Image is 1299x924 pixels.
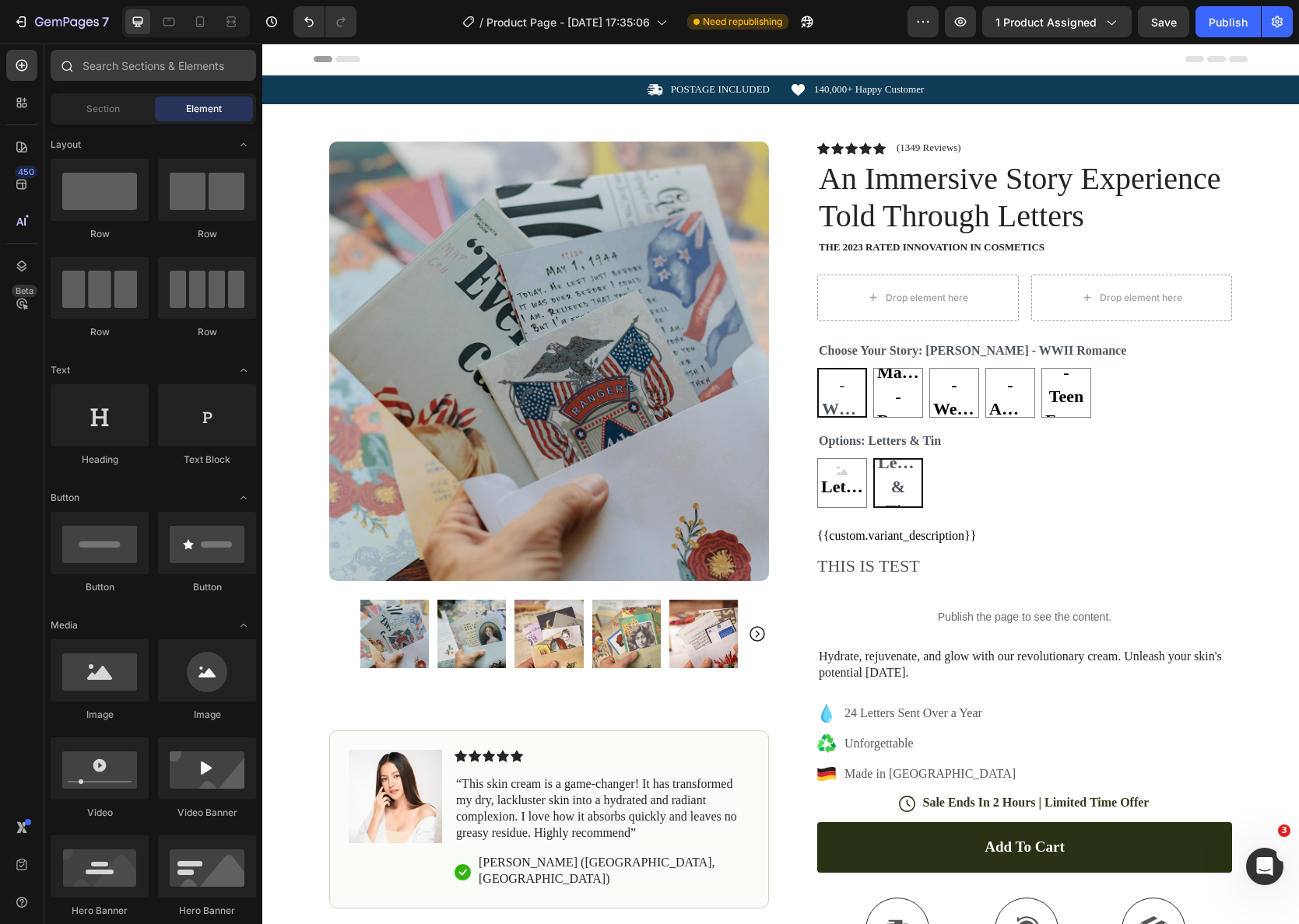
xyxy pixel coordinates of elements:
[613,408,659,479] span: Letters & Tin
[51,138,81,152] span: Layout
[51,50,256,81] input: Search Sections & Elements
[186,102,222,116] span: Element
[556,306,603,401] span: [PERSON_NAME] - WWII Romance
[51,453,149,467] div: Heading
[231,132,256,157] span: Toggle open
[623,248,706,261] div: Drop element here
[158,708,256,722] div: Image
[12,285,37,297] div: Beta
[668,306,716,401] span: [PERSON_NAME] - Western Adventure
[612,294,660,414] span: Adelaide Magnolia - Regency Romance
[158,580,256,594] div: Button
[6,6,116,37] button: 7
[555,779,970,829] button: Add to cart
[634,98,699,110] p: (1349 Reviews)
[556,198,968,211] p: The 2023 Rated Innovation in Cosmetics
[86,102,120,116] span: Section
[86,706,180,800] img: gempages_467033851152040746-430f1d7c-c70a-4548-b5a9-1024c9bab85d.png
[51,325,149,339] div: Row
[51,580,149,594] div: Button
[555,387,680,408] legend: Options: Letters & Tin
[216,811,486,844] p: [PERSON_NAME] ([GEOGRAPHIC_DATA], [GEOGRAPHIC_DATA])
[51,618,78,632] span: Media
[194,733,486,797] p: “This skin cream is a game-changer! It has transformed my dry, lackluster skin into a hydrated an...
[582,660,753,679] p: 24 Letters Sent Over a Year
[51,904,149,918] div: Hero Banner
[1151,16,1177,29] span: Save
[556,432,604,456] span: Letters
[722,794,802,814] div: Add to cart
[1209,14,1248,30] div: Publish
[158,904,256,918] div: Hero Banner
[555,483,970,502] div: {{custom.variant_description}}
[479,14,483,30] span: /
[1278,824,1290,837] span: 3
[661,751,887,768] p: Sale Ends In 2 Hours | Limited Time Offer
[837,248,920,261] div: Drop element here
[724,306,772,401] span: [PERSON_NAME] - Amazonian Adventure
[158,806,256,820] div: Video Banner
[51,708,149,722] div: Image
[51,363,70,377] span: Text
[293,6,356,37] div: Undo/Redo
[582,721,753,740] p: Made in [GEOGRAPHIC_DATA]
[231,358,256,383] span: Toggle open
[582,691,753,709] p: Unforgettable
[780,294,828,414] span: [PERSON_NAME] - Teen Fantasy Adventure
[556,605,968,638] p: Hydrate, rejuvenate, and glow with our revolutionary cream. Unleash your skin's potential [DATE].
[995,14,1097,30] span: 1 product assigned
[51,227,149,241] div: Row
[231,613,256,638] span: Toggle open
[1195,6,1261,37] button: Publish
[1246,848,1283,885] iframe: Intercom live chat
[158,453,256,467] div: Text Block
[486,14,650,30] span: Product Page - [DATE] 17:35:06
[486,581,504,600] button: Carousel Next Arrow
[703,15,782,29] span: Need republishing
[262,44,1299,924] iframe: To enrich screen reader interactions, please activate Accessibility in Grammarly extension settings
[51,491,79,505] span: Button
[158,227,256,241] div: Row
[51,806,149,820] div: Video
[555,296,865,318] legend: Choose Your Story: [PERSON_NAME] - WWII Romance
[231,485,256,510] span: Toggle open
[102,12,109,31] p: 7
[555,115,970,193] h1: An Immersive Story Experience Told Through Letters
[15,166,37,178] div: 450
[1138,6,1189,37] button: Save
[555,513,658,532] p: THIS IS TEST
[982,6,1132,37] button: 1 product assigned
[555,565,970,582] p: Publish the page to see the content.
[158,325,256,339] div: Row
